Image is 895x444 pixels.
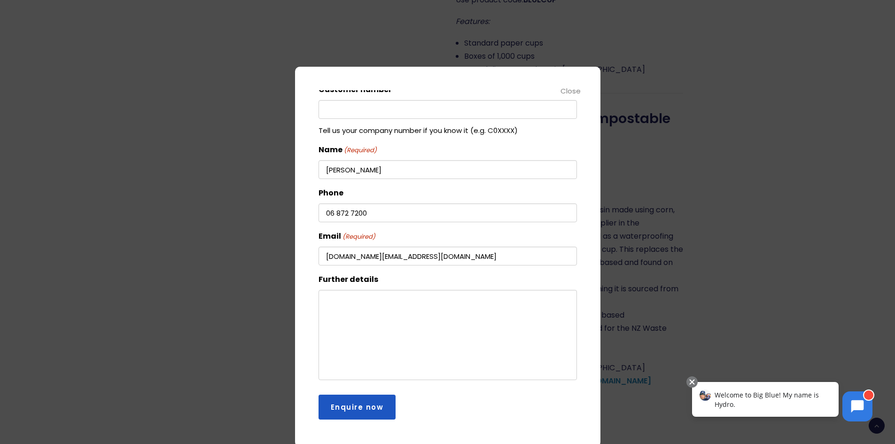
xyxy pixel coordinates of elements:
input: Enquire now [319,395,396,420]
span: (Required) [343,145,377,156]
label: Phone [319,187,343,200]
div: Tell us your company number if you know it (e.g. C0XXXX) [319,119,577,136]
label: Further details [319,273,378,286]
span: (Required) [342,232,375,242]
label: Name [319,143,377,156]
label: Customer number [319,83,392,96]
iframe: Chatbot [682,374,882,431]
label: Email [319,230,375,243]
div: Close [560,86,582,96]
